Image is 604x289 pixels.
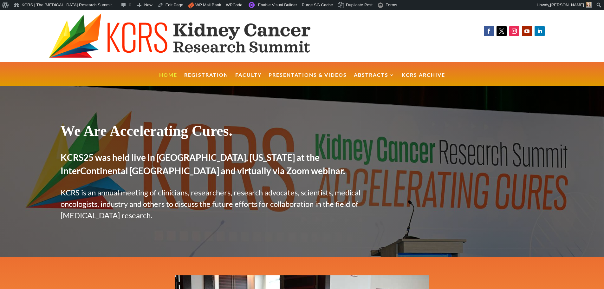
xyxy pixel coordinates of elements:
p: KCRS is an annual meeting of clinicians, researchers, research advocates, scientists, medical onc... [61,187,374,221]
h1: We Are Accelerating Cures. [61,122,374,143]
a: Follow on Facebook [484,26,494,36]
a: Follow on LinkedIn [535,26,545,36]
a: KCRS Archive [402,73,445,86]
img: icon.png [188,2,194,9]
img: KCRS generic logo wide [49,13,342,59]
h2: KCRS25 was held live in [GEOGRAPHIC_DATA], [US_STATE] at the InterContinental [GEOGRAPHIC_DATA] a... [61,151,374,181]
a: Faculty [235,73,262,86]
a: Follow on Youtube [522,26,532,36]
span: [PERSON_NAME] [550,3,584,7]
a: Follow on Instagram [509,26,519,36]
a: Abstracts [354,73,395,86]
a: Home [159,73,177,86]
a: Registration [184,73,228,86]
a: Presentations & Videos [269,73,347,86]
a: Follow on X [497,26,507,36]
